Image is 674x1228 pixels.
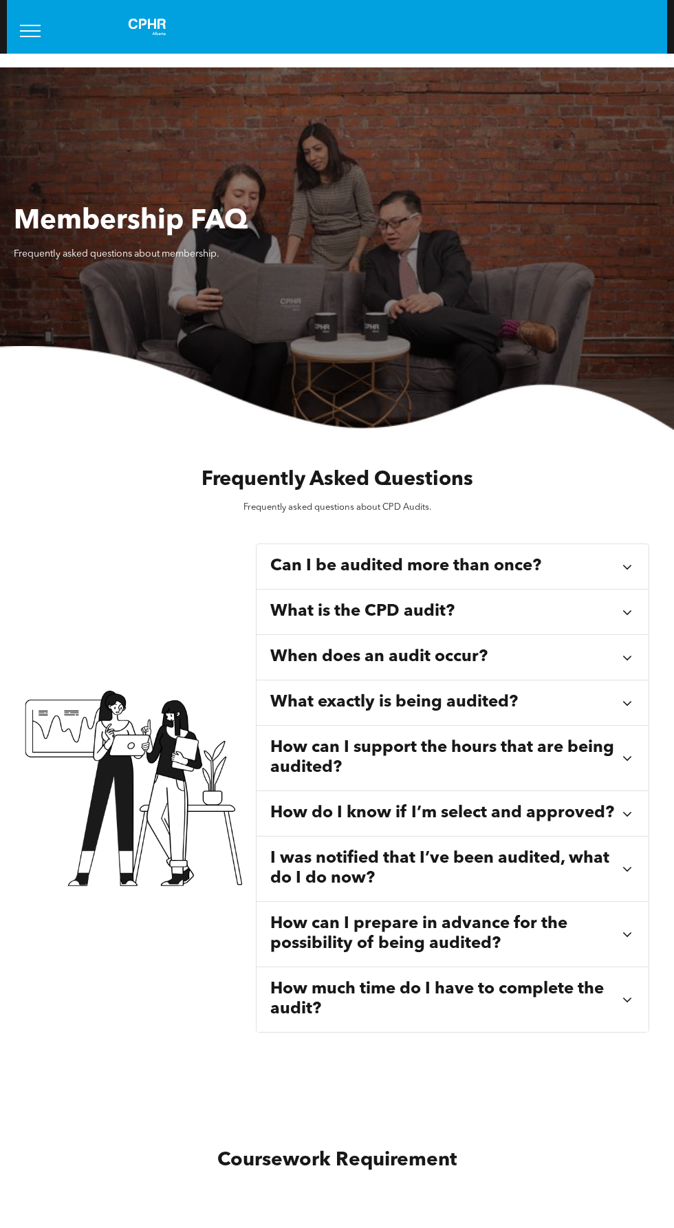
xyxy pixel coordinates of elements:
[270,602,455,622] h3: What is the CPD audit?
[25,691,243,886] img: Two women are standing next to each other looking at a laptop.
[12,13,48,49] button: menu
[270,693,518,713] h3: What exactly is being audited?
[270,804,614,823] h3: How do I know if I’m select and approved?
[243,503,431,512] span: Frequently asked questions about CPD Audits.
[202,470,473,490] span: Frequently Asked Questions
[270,647,488,667] h3: When does an audit occur?
[270,914,620,954] h3: How can I prepare in advance for the possibility of being audited?
[217,1151,457,1170] span: Coursework Requirement
[14,249,219,259] span: Frequently asked questions about membership.
[14,208,248,235] span: Membership FAQ
[270,738,620,778] h3: How can I support the hours that are being audited?
[270,557,541,577] h3: Can I be audited more than once?
[270,980,620,1020] h3: How much time do I have to complete the audit?
[118,8,176,45] img: A white background with a few lines on it
[270,849,620,889] h3: I was notified that I’ve been audited, what do I do now?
